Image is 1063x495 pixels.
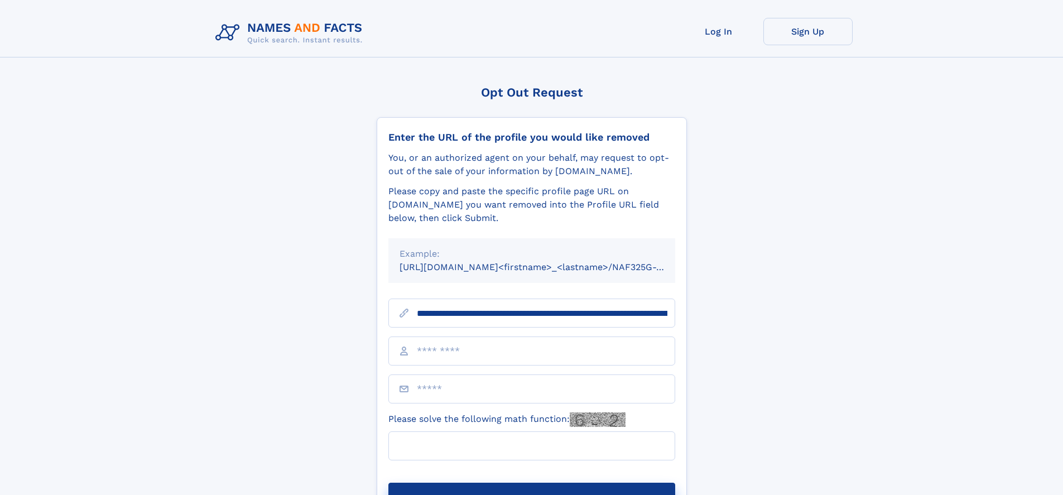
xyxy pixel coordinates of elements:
[388,131,675,143] div: Enter the URL of the profile you would like removed
[388,151,675,178] div: You, or an authorized agent on your behalf, may request to opt-out of the sale of your informatio...
[211,18,372,48] img: Logo Names and Facts
[763,18,853,45] a: Sign Up
[388,185,675,225] div: Please copy and paste the specific profile page URL on [DOMAIN_NAME] you want removed into the Pr...
[388,412,626,427] label: Please solve the following math function:
[674,18,763,45] a: Log In
[400,247,664,261] div: Example:
[377,85,687,99] div: Opt Out Request
[400,262,696,272] small: [URL][DOMAIN_NAME]<firstname>_<lastname>/NAF325G-xxxxxxxx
